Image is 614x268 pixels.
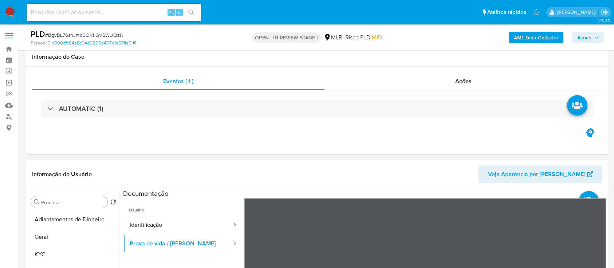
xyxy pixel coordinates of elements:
[479,166,602,183] button: Veja Aparência por [PERSON_NAME]
[514,32,558,43] b: AML Data Collector
[601,8,609,16] a: Sair
[455,77,472,85] span: Ações
[28,246,119,263] button: KYC
[178,9,180,16] span: s
[372,33,382,42] span: MID
[41,100,594,117] div: AUTOMATIC (1)
[252,32,321,43] p: OPEN - IN REVIEW STAGE I
[31,28,45,40] b: PLD
[41,199,105,206] input: Procurar
[34,199,40,205] button: Procurar
[32,171,92,178] h1: Informação do Usuário
[345,34,382,42] span: Risco PLD:
[168,9,174,16] span: Alt
[184,7,198,18] button: search-icon
[488,166,585,183] span: Veja Aparência por [PERSON_NAME]
[324,34,342,42] div: MLB
[52,40,136,46] a: c990dfc64a8c04d6290a407e1a67ffa9
[28,211,119,228] button: Adiantamentos de Dinheiro
[572,32,604,43] button: Ações
[163,77,193,85] span: Eventos ( 1 )
[487,8,526,16] span: Atalhos rápidos
[534,9,540,15] a: Notificações
[27,8,201,17] input: Pesquise usuários ou casos...
[557,9,598,16] p: carlos.guerra@mercadopago.com.br
[577,32,591,43] span: Ações
[32,53,602,61] h1: Informação do Caso
[31,40,51,46] b: Person ID
[509,32,563,43] button: AML Data Collector
[59,105,103,113] h3: AUTOMATIC (1)
[110,199,116,207] button: Retornar ao pedido padrão
[45,31,123,39] span: # BgvBL76shJmd9OVkGVSWUQzN
[28,228,119,246] button: Geral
